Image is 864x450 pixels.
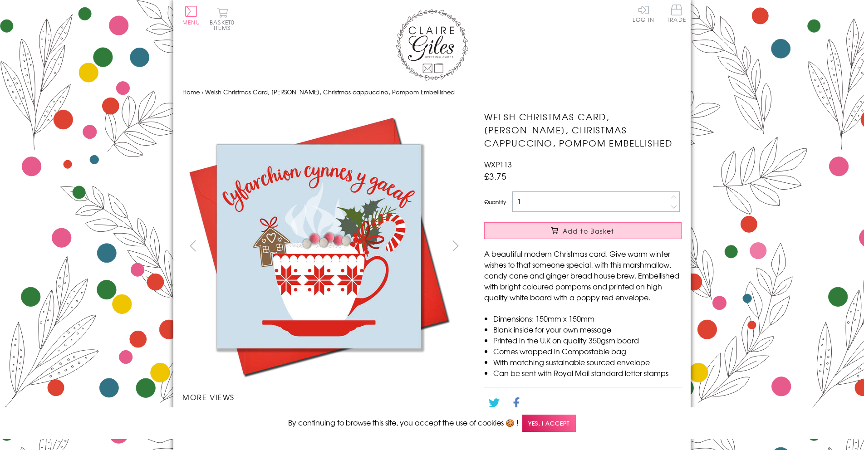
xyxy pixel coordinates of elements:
img: Welsh Christmas Card, Nadolig Llawen, Christmas cappuccino, Pompom Embellished [182,110,455,382]
span: 0 items [214,18,235,32]
h1: Welsh Christmas Card, [PERSON_NAME], Christmas cappuccino, Pompom Embellished [484,110,682,149]
span: WXP113 [484,159,512,170]
li: Dimensions: 150mm x 150mm [493,313,682,324]
img: Claire Giles Greetings Cards [396,9,468,81]
nav: breadcrumbs [182,83,682,102]
span: › [201,88,203,96]
p: A beautiful modern Christmas card. Give warm winter wishes to that someone special, with this mar... [484,248,682,303]
a: Log In [633,5,654,22]
img: Welsh Christmas Card, Nadolig Llawen, Christmas cappuccino, Pompom Embellished [466,110,738,328]
span: Yes, I accept [522,415,576,432]
button: prev [182,235,203,256]
span: Trade [667,5,686,22]
span: Welsh Christmas Card, [PERSON_NAME], Christmas cappuccino, Pompom Embellished [205,88,455,96]
button: Add to Basket [484,222,682,239]
li: Can be sent with Royal Mail standard letter stamps [493,367,682,378]
li: Comes wrapped in Compostable bag [493,346,682,357]
span: £3.75 [484,170,506,182]
li: Printed in the U.K on quality 350gsm board [493,335,682,346]
span: Menu [182,18,200,26]
a: Trade [667,5,686,24]
label: Quantity [484,198,506,206]
button: Basket0 items [210,7,235,30]
h3: More views [182,391,466,402]
button: next [446,235,466,256]
li: Blank inside for your own message [493,324,682,335]
button: Menu [182,6,200,25]
a: Home [182,88,200,96]
li: With matching sustainable sourced envelope [493,357,682,367]
span: Add to Basket [563,226,614,235]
